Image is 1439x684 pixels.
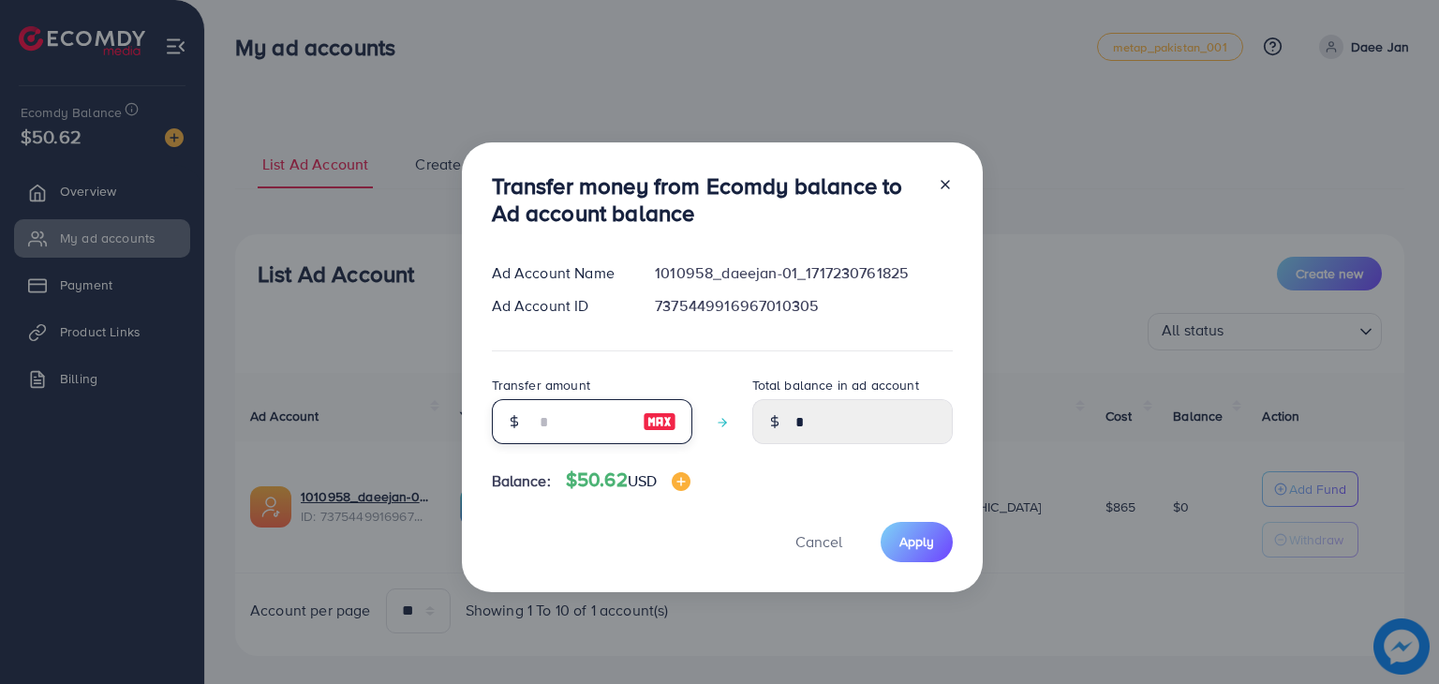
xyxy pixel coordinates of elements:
[628,470,657,491] span: USD
[795,531,842,552] span: Cancel
[899,532,934,551] span: Apply
[492,172,923,227] h3: Transfer money from Ecomdy balance to Ad account balance
[640,262,967,284] div: 1010958_daeejan-01_1717230761825
[492,470,551,492] span: Balance:
[881,522,953,562] button: Apply
[672,472,690,491] img: image
[640,295,967,317] div: 7375449916967010305
[772,522,866,562] button: Cancel
[752,376,919,394] label: Total balance in ad account
[477,262,641,284] div: Ad Account Name
[477,295,641,317] div: Ad Account ID
[643,410,676,433] img: image
[566,468,690,492] h4: $50.62
[492,376,590,394] label: Transfer amount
